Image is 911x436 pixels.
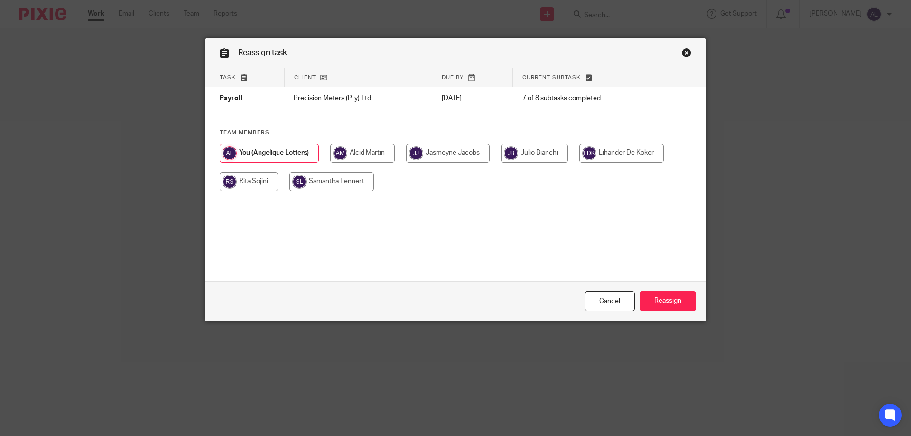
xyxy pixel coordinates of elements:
[220,129,691,137] h4: Team members
[585,291,635,312] a: Close this dialog window
[294,93,422,103] p: Precision Meters (Pty) Ltd
[513,87,662,110] td: 7 of 8 subtasks completed
[682,48,691,61] a: Close this dialog window
[640,291,696,312] input: Reassign
[522,75,581,80] span: Current subtask
[442,93,503,103] p: [DATE]
[238,49,287,56] span: Reassign task
[294,75,316,80] span: Client
[220,75,236,80] span: Task
[442,75,464,80] span: Due by
[220,95,242,102] span: Payroll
